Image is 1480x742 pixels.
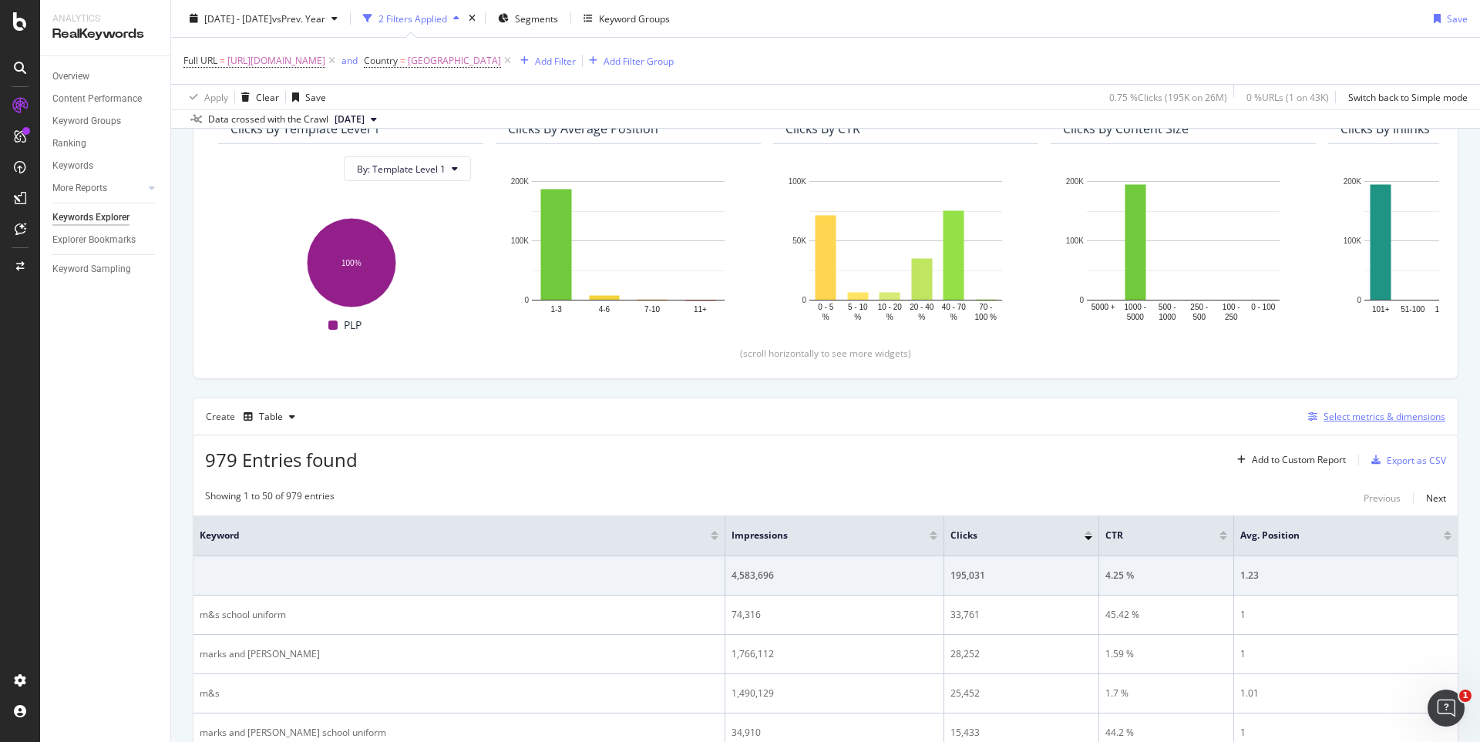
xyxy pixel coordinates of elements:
[357,6,466,31] button: 2 Filters Applied
[732,608,937,622] div: 74,316
[344,156,471,181] button: By: Template Level 1
[364,54,398,67] span: Country
[514,52,576,70] button: Add Filter
[1401,305,1425,314] text: 51-100
[950,687,1092,700] div: 25,452
[508,173,748,323] div: A chart.
[1240,687,1451,700] div: 1.01
[52,232,160,248] a: Explorer Bookmarks
[200,726,718,740] div: marks and [PERSON_NAME] school uniform
[208,112,328,126] div: Data crossed with the Crawl
[950,647,1092,661] div: 28,252
[732,569,937,583] div: 4,583,696
[604,54,674,67] div: Add Filter Group
[1365,448,1446,472] button: Export as CSV
[789,177,807,186] text: 100K
[1324,410,1445,423] div: Select metrics & dimensions
[732,687,937,700] div: 1,490,129
[200,608,718,622] div: m&s school uniform
[1105,647,1227,661] div: 1.59 %
[1447,12,1468,25] div: Save
[1342,85,1468,109] button: Switch back to Simple mode
[256,90,279,103] div: Clear
[732,647,937,661] div: 1,766,112
[52,232,136,248] div: Explorer Bookmarks
[854,313,861,321] text: %
[204,90,228,103] div: Apply
[1344,177,1362,186] text: 200K
[1357,296,1361,304] text: 0
[183,85,228,109] button: Apply
[206,405,301,429] div: Create
[1251,303,1276,311] text: 0 - 100
[52,180,107,196] div: More Reports
[52,261,131,277] div: Keyword Sampling
[792,237,806,245] text: 50K
[1302,408,1445,426] button: Select metrics & dimensions
[1105,529,1196,542] span: CTR
[235,85,279,109] button: Clear
[1109,90,1227,103] div: 0.75 % Clicks ( 195K on 26M )
[1372,305,1390,314] text: 101+
[1105,687,1227,700] div: 1.7 %
[1105,608,1227,622] div: 45.42 %
[599,12,670,25] div: Keyword Groups
[732,529,906,542] span: Impressions
[52,69,89,85] div: Overview
[237,405,301,429] button: Table
[1426,489,1446,508] button: Next
[1063,173,1303,323] svg: A chart.
[341,54,358,67] div: and
[200,647,718,661] div: marks and [PERSON_NAME]
[52,210,129,226] div: Keywords Explorer
[183,54,217,67] span: Full URL
[950,529,1061,542] span: Clicks
[1344,237,1362,245] text: 100K
[1348,90,1468,103] div: Switch back to Simple mode
[341,53,358,68] button: and
[1105,726,1227,740] div: 44.2 %
[272,12,325,25] span: vs Prev. Year
[785,173,1026,323] div: A chart.
[1225,313,1238,321] text: 250
[818,303,833,311] text: 0 - 5
[357,163,446,176] span: By: Template Level 1
[466,11,479,26] div: times
[1240,529,1421,542] span: Avg. Position
[848,303,868,311] text: 5 - 10
[259,412,283,421] div: Table
[227,50,325,72] span: [URL][DOMAIN_NAME]
[200,529,688,542] span: Keyword
[286,85,326,109] button: Save
[1105,569,1227,583] div: 4.25 %
[1428,690,1465,727] iframe: Intercom live chat
[910,303,934,311] text: 20 - 40
[52,261,160,277] a: Keyword Sampling
[886,313,893,321] text: %
[583,52,674,70] button: Add Filter Group
[732,726,937,740] div: 34,910
[1079,296,1084,304] text: 0
[822,313,829,321] text: %
[52,91,142,107] div: Content Performance
[1159,303,1176,311] text: 500 -
[942,303,967,311] text: 40 - 70
[918,313,925,321] text: %
[1364,489,1401,508] button: Previous
[950,569,1092,583] div: 195,031
[535,54,576,67] div: Add Filter
[515,12,558,25] span: Segments
[1246,90,1329,103] div: 0 % URLs ( 1 on 43K )
[52,136,86,152] div: Ranking
[204,12,272,25] span: [DATE] - [DATE]
[52,136,160,152] a: Ranking
[802,296,806,304] text: 0
[524,296,529,304] text: 0
[183,6,344,31] button: [DATE] - [DATE]vsPrev. Year
[1240,647,1451,661] div: 1
[1240,569,1451,583] div: 1.23
[1426,492,1446,505] div: Next
[205,447,358,472] span: 979 Entries found
[577,6,676,31] button: Keyword Groups
[975,313,997,321] text: 100 %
